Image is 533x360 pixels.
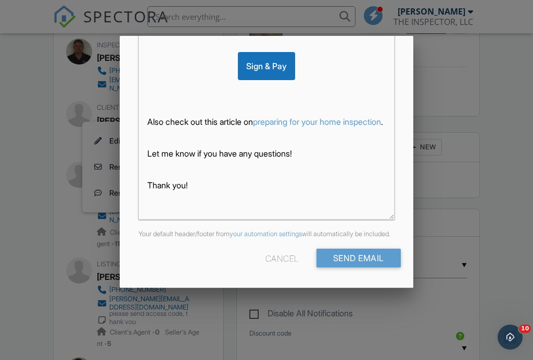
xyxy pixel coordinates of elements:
a: Sign & Pay [238,61,295,71]
p: Also check out this article on . [147,116,385,127]
input: Send Email [316,249,401,267]
p: Let me know if you have any questions! [147,148,385,159]
div: Your default header/footer from will automatically be included. [132,230,400,238]
div: Cancel [265,249,299,267]
iframe: Intercom live chat [498,325,523,350]
p: Thank you! [147,179,385,191]
a: preparing for your home inspection [253,117,381,127]
a: your automation settings [230,230,302,238]
span: 10 [519,325,531,333]
div: Sign & Pay [238,52,295,80]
